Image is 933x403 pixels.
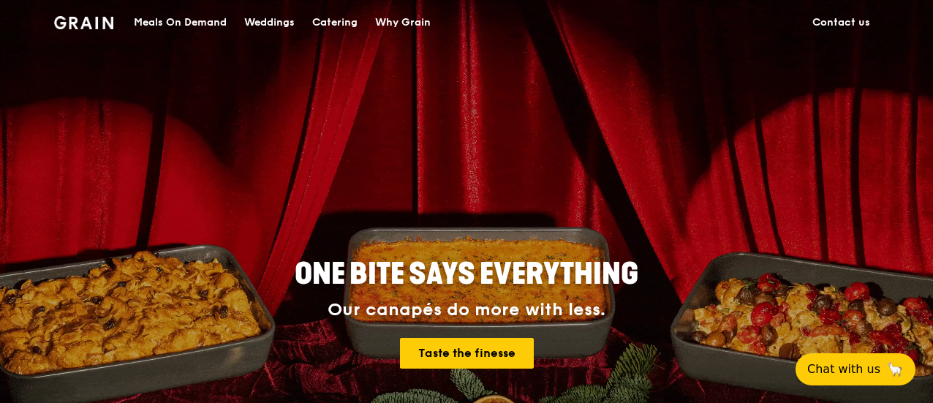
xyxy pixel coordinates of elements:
div: Catering [312,1,358,45]
img: Grain [54,16,113,29]
div: Meals On Demand [134,1,227,45]
div: Our canapés do more with less. [203,300,730,320]
a: Why Grain [366,1,439,45]
span: Chat with us [807,361,880,378]
a: Catering [303,1,366,45]
span: 🦙 [886,361,904,378]
div: Weddings [244,1,295,45]
div: Why Grain [375,1,431,45]
button: Chat with us🦙 [796,353,915,385]
a: Contact us [804,1,879,45]
span: ONE BITE SAYS EVERYTHING [295,257,638,292]
a: Weddings [235,1,303,45]
a: Taste the finesse [400,338,534,369]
